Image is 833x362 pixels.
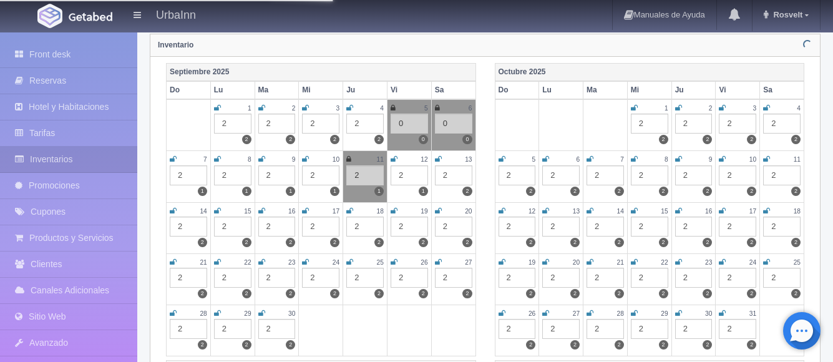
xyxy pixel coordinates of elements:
label: 2 [286,340,295,350]
small: 18 [377,208,384,215]
th: Sa [760,81,804,99]
div: 2 [631,217,668,237]
small: 5 [424,105,428,112]
label: 2 [615,187,624,196]
div: 2 [719,217,756,237]
small: 16 [705,208,712,215]
div: 2 [587,217,624,237]
small: 22 [244,259,251,266]
label: 2 [615,238,624,247]
label: 1 [419,187,428,196]
label: 2 [526,187,535,196]
div: 2 [631,319,668,339]
label: 2 [747,187,756,196]
label: 1 [198,187,207,196]
label: 2 [791,135,801,144]
label: 2 [615,340,624,350]
div: 2 [499,319,536,339]
small: 27 [573,310,580,317]
label: 2 [570,238,580,247]
label: 2 [242,135,251,144]
small: 12 [421,156,427,163]
div: 2 [214,217,251,237]
label: 2 [747,289,756,298]
div: 2 [542,268,580,288]
small: 1 [248,105,251,112]
small: 25 [794,259,801,266]
div: 2 [587,165,624,185]
label: 1 [242,187,251,196]
label: 2 [659,340,668,350]
label: 2 [703,187,712,196]
th: Octubre 2025 [495,63,804,81]
div: 0 [435,114,472,134]
label: 2 [526,340,535,350]
small: 15 [661,208,668,215]
th: Sa [431,81,475,99]
div: 2 [302,114,339,134]
div: 2 [499,217,536,237]
small: 10 [333,156,339,163]
label: 2 [791,238,801,247]
div: 2 [763,268,801,288]
div: 2 [542,165,580,185]
label: 2 [198,238,207,247]
label: 2 [570,340,580,350]
div: 2 [719,319,756,339]
small: 19 [421,208,427,215]
div: 2 [763,165,801,185]
small: 15 [244,208,251,215]
div: 0 [391,114,428,134]
div: 2 [214,114,251,134]
small: 6 [469,105,472,112]
small: 30 [288,310,295,317]
label: 2 [286,238,295,247]
div: 2 [719,114,756,134]
div: 2 [675,319,713,339]
small: 5 [532,156,536,163]
small: 20 [465,208,472,215]
label: 2 [659,187,668,196]
div: 2 [302,217,339,237]
small: 10 [749,156,756,163]
div: 2 [346,114,384,134]
small: 23 [288,259,295,266]
div: 2 [587,319,624,339]
th: Do [167,81,211,99]
label: 2 [462,238,472,247]
small: 8 [248,156,251,163]
label: 2 [703,289,712,298]
th: Vi [387,81,431,99]
label: 2 [615,289,624,298]
small: 18 [794,208,801,215]
label: 2 [242,238,251,247]
label: 2 [703,238,712,247]
small: 20 [573,259,580,266]
small: 13 [573,208,580,215]
div: 2 [258,114,296,134]
small: 11 [794,156,801,163]
img: Getabed [37,4,62,28]
label: 2 [570,289,580,298]
div: 2 [542,217,580,237]
div: 2 [675,114,713,134]
small: 26 [529,310,535,317]
div: 2 [346,268,384,288]
span: Rosvelt [770,10,802,19]
div: 2 [631,114,668,134]
label: 2 [286,289,295,298]
label: 2 [330,289,339,298]
strong: Inventario [158,41,193,49]
div: 2 [214,319,251,339]
small: 8 [665,156,668,163]
small: 24 [749,259,756,266]
small: 30 [705,310,712,317]
small: 17 [749,208,756,215]
th: Ju [671,81,716,99]
small: 27 [465,259,472,266]
div: 2 [170,217,207,237]
div: 2 [170,319,207,339]
small: 1 [665,105,668,112]
label: 2 [791,187,801,196]
div: 2 [631,165,668,185]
